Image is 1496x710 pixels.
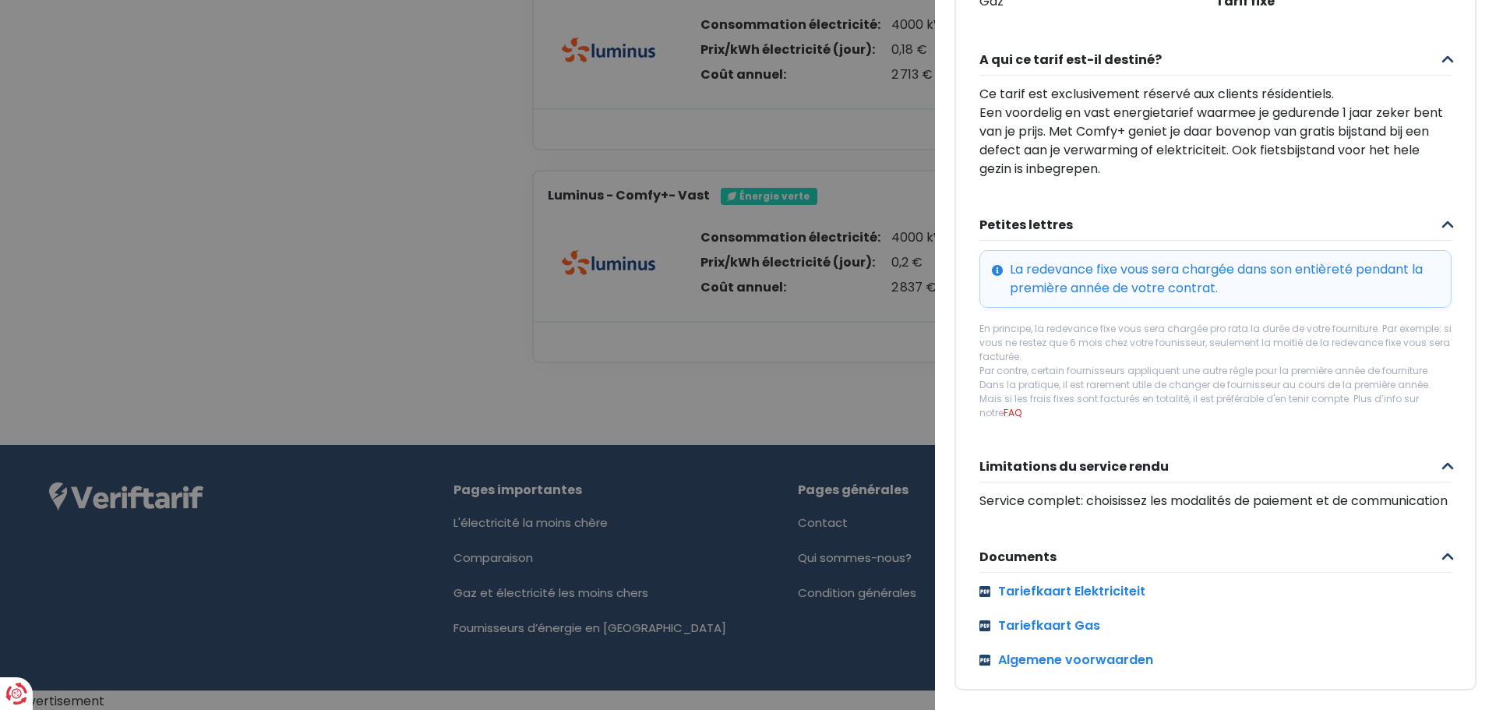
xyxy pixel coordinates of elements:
div: En principe, la redevance fixe vous sera chargée pro rata la durée de votre fourniture. Par exemp... [979,322,1452,420]
a: FAQ [1004,406,1021,419]
a: Tariefkaart Elektriciteit [979,582,1452,601]
a: Tariefkaart Gas [979,616,1452,635]
button: Limitations du service rendu [979,451,1452,482]
button: A qui ce tarif est-il destiné? [979,44,1452,76]
div: Ce tarif est exclusivement réservé aux clients résidentiels. Een voordelig en vast energietarief ... [979,85,1452,178]
span: Service complet: choisissez les modalités de paiement et de communication [979,492,1448,510]
div: La redevance fixe vous sera chargée dans son entièreté pendant la première année de votre contrat. [979,250,1452,308]
a: Algemene voorwaarden [979,651,1452,669]
button: Petites lettres [979,210,1452,241]
button: Documents [979,542,1452,573]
